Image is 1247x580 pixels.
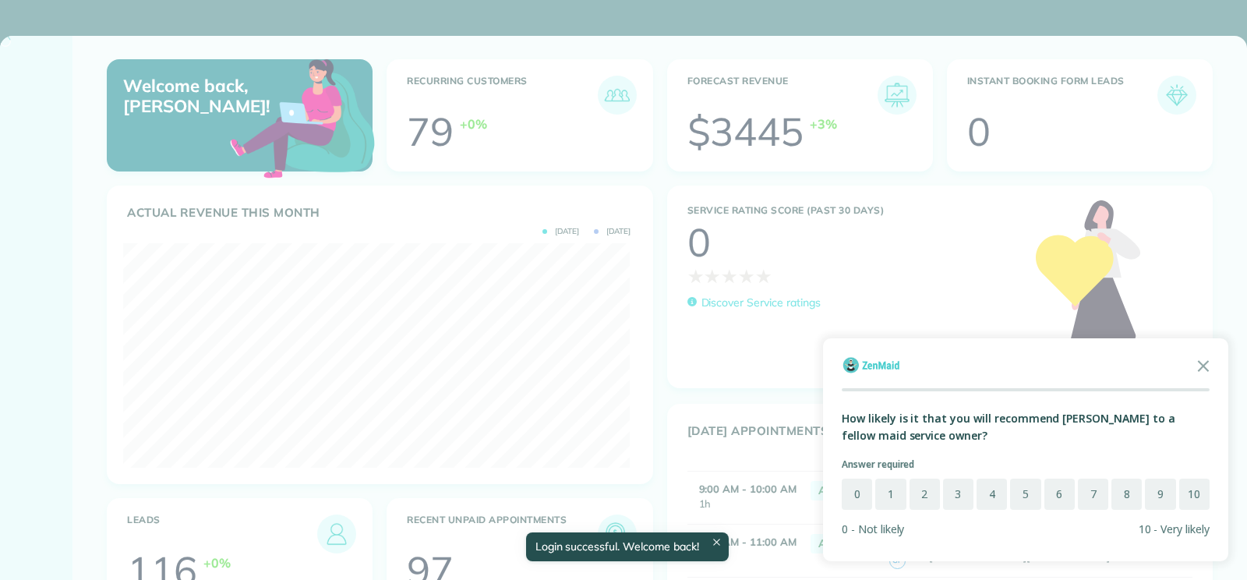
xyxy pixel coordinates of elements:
[842,479,872,510] button: 0
[943,479,973,510] button: 3
[1179,479,1210,510] button: 10
[875,479,906,510] button: 1
[910,479,940,510] button: 2
[1145,479,1175,510] button: 9
[977,479,1007,510] button: 4
[1111,479,1142,510] button: 8
[842,355,901,374] img: Company logo
[842,410,1210,444] div: How likely is it that you will recommend [PERSON_NAME] to a fellow maid service owner?
[842,522,904,536] div: 0 - Not likely
[1010,479,1040,510] button: 5
[842,457,1210,472] p: Answer required
[1078,479,1108,510] button: 7
[823,338,1228,561] div: Survey
[1188,349,1219,380] button: Close the survey
[1139,522,1210,536] div: 10 - Very likely
[1044,479,1075,510] button: 6
[525,532,728,561] div: Login successful. Welcome back!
